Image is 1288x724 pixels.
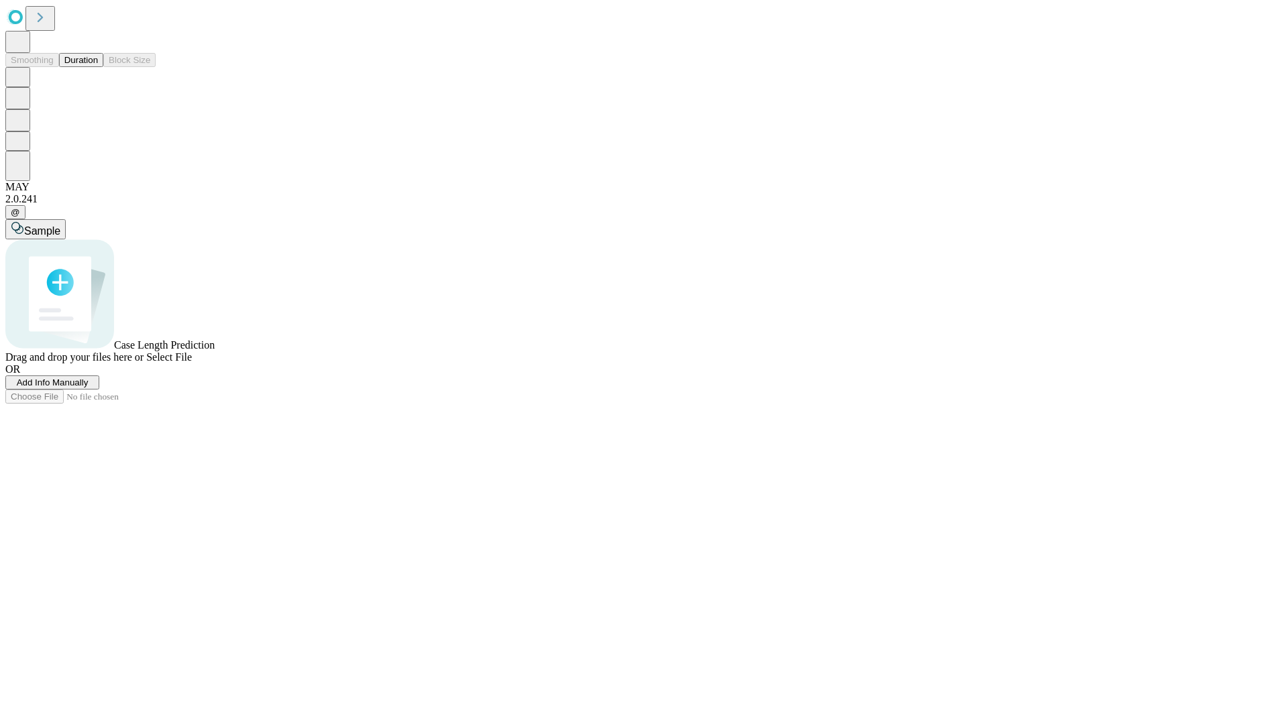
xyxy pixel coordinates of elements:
[146,351,192,363] span: Select File
[5,193,1283,205] div: 2.0.241
[5,363,20,375] span: OR
[5,375,99,389] button: Add Info Manually
[5,205,25,219] button: @
[5,181,1283,193] div: MAY
[103,53,156,67] button: Block Size
[5,53,59,67] button: Smoothing
[11,207,20,217] span: @
[17,377,89,387] span: Add Info Manually
[59,53,103,67] button: Duration
[5,351,144,363] span: Drag and drop your files here or
[24,225,60,237] span: Sample
[114,339,215,351] span: Case Length Prediction
[5,219,66,239] button: Sample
